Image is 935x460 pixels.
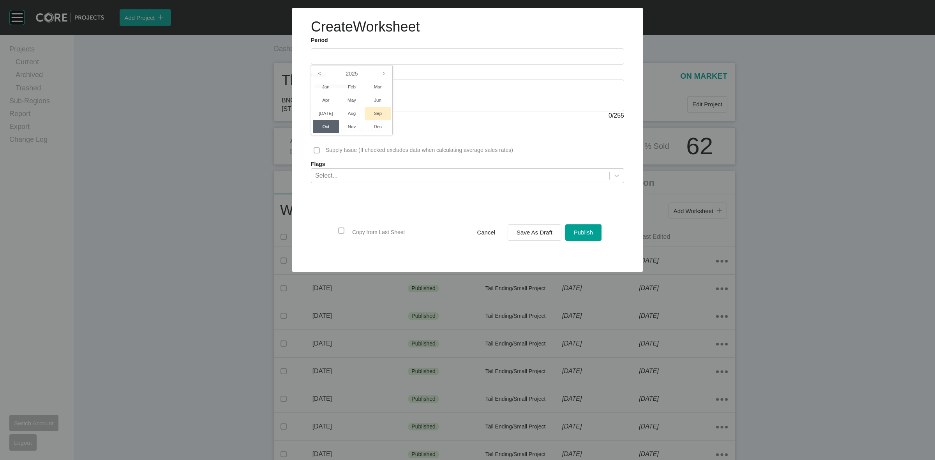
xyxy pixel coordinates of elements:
li: [DATE] [313,107,339,120]
li: May [339,93,365,107]
li: Apr [313,93,339,107]
li: Dec [365,120,391,133]
li: Aug [339,107,365,120]
li: Feb [339,80,365,93]
li: Jan [313,80,339,93]
li: Jun [365,93,391,107]
li: Sep [365,107,391,120]
label: 2025 [313,67,391,80]
li: Nov [339,120,365,133]
li: Mar [365,80,391,93]
li: Oct [313,120,339,133]
i: > [378,67,391,80]
i: < [313,67,326,80]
